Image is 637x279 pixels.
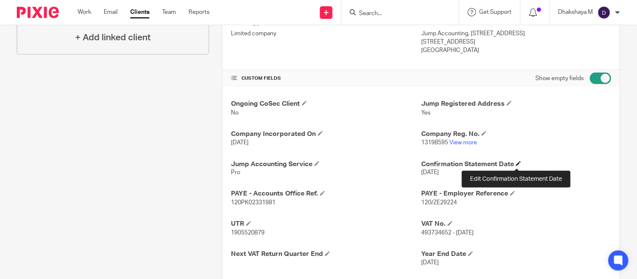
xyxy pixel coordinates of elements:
h4: PAYE - Accounts Office Ref. [231,190,421,198]
h4: PAYE - Employer Reference [421,190,611,198]
h4: UTR [231,220,421,229]
h4: CUSTOM FIELDS [231,75,421,82]
span: Yes [421,110,430,116]
p: Jump Accounting, [STREET_ADDRESS] [421,29,611,38]
span: No [231,110,239,116]
a: Email [104,8,118,16]
h4: Next VAT Return Quarter End [231,250,421,259]
p: Limited company [231,29,421,38]
span: [DATE] [421,170,439,176]
h4: Jump Accounting Service [231,160,421,169]
span: 493734652 - [DATE] [421,230,474,236]
a: Clients [130,8,149,16]
span: 120PK02331981 [231,200,275,206]
span: 13198595 [421,140,448,146]
a: Team [162,8,176,16]
span: 1905520879 [231,230,265,236]
label: Show empty fields [536,74,584,83]
p: [STREET_ADDRESS] [421,38,611,46]
span: [DATE] [421,260,439,266]
a: Work [78,8,91,16]
a: Reports [189,8,210,16]
p: [GEOGRAPHIC_DATA] [421,46,611,55]
h4: Ongoing CoSec Client [231,99,421,108]
h4: Confirmation Statement Date [421,160,611,169]
img: svg%3E [598,6,611,19]
span: Get Support [480,9,512,15]
h4: VAT No. [421,220,611,229]
span: [DATE] [231,140,249,146]
h4: Company Reg. No. [421,130,611,138]
a: View more [449,140,477,146]
span: 120/ZE29224 [421,200,457,206]
input: Search [358,10,434,18]
h4: Company Incorporated On [231,130,421,138]
h4: Jump Registered Address [421,99,611,108]
img: Pixie [17,7,59,18]
span: Pro [231,170,240,176]
h4: + Add linked client [75,31,151,44]
p: Dhakshaya M [558,8,593,16]
h4: Year End Date [421,250,611,259]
